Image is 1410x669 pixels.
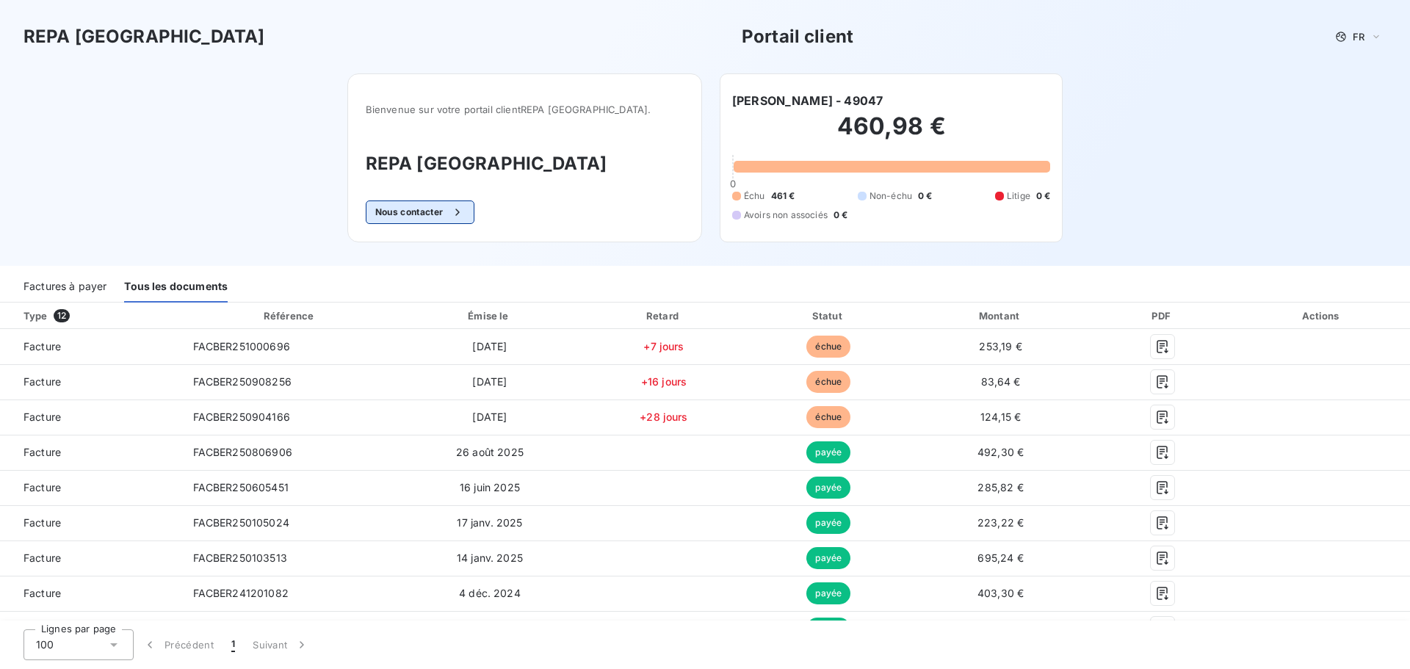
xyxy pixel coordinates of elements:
[366,104,684,115] span: Bienvenue sur votre portail client REPA [GEOGRAPHIC_DATA] .
[134,629,223,660] button: Précédent
[806,618,850,640] span: payée
[806,441,850,463] span: payée
[981,375,1021,388] span: 83,64 €
[231,637,235,652] span: 1
[366,200,474,224] button: Nous contacter
[869,189,912,203] span: Non-échu
[12,375,170,389] span: Facture
[460,481,520,493] span: 16 juin 2025
[980,411,1021,423] span: 124,15 €
[459,587,521,599] span: 4 déc. 2024
[456,446,524,458] span: 26 août 2025
[806,406,850,428] span: échue
[834,209,847,222] span: 0 €
[193,375,292,388] span: FACBER250908256
[472,340,507,352] span: [DATE]
[1094,308,1231,323] div: PDF
[457,552,523,564] span: 14 janv. 2025
[12,586,170,601] span: Facture
[806,336,850,358] span: échue
[193,481,289,493] span: FACBER250605451
[806,582,850,604] span: payée
[744,189,765,203] span: Échu
[1353,31,1364,43] span: FR
[193,552,287,564] span: FACBER250103513
[124,272,228,303] div: Tous les documents
[193,340,290,352] span: FACBER251000696
[806,547,850,569] span: payée
[193,411,290,423] span: FACBER250904166
[223,629,244,660] button: 1
[12,445,170,460] span: Facture
[402,308,577,323] div: Émise le
[918,189,932,203] span: 0 €
[193,587,289,599] span: FACBER241201082
[15,308,178,323] div: Type
[12,339,170,354] span: Facture
[54,309,70,322] span: 12
[12,551,170,565] span: Facture
[1237,308,1407,323] div: Actions
[806,371,850,393] span: échue
[979,340,1022,352] span: 253,19 €
[732,112,1050,156] h2: 460,98 €
[643,340,684,352] span: +7 jours
[640,411,687,423] span: +28 jours
[977,552,1023,564] span: 695,24 €
[12,410,170,424] span: Facture
[472,411,507,423] span: [DATE]
[744,209,828,222] span: Avoirs non associés
[977,446,1024,458] span: 492,30 €
[472,375,507,388] span: [DATE]
[1036,189,1050,203] span: 0 €
[806,477,850,499] span: payée
[730,178,736,189] span: 0
[264,310,314,322] div: Référence
[913,308,1088,323] div: Montant
[771,189,795,203] span: 461 €
[366,151,684,177] h3: REPA [GEOGRAPHIC_DATA]
[641,375,687,388] span: +16 jours
[193,516,289,529] span: FACBER250105024
[583,308,744,323] div: Retard
[23,272,106,303] div: Factures à payer
[244,629,318,660] button: Suivant
[977,516,1024,529] span: 223,22 €
[732,92,883,109] h6: [PERSON_NAME] - 49047
[1007,189,1030,203] span: Litige
[806,512,850,534] span: payée
[977,481,1023,493] span: 285,82 €
[12,480,170,495] span: Facture
[36,637,54,652] span: 100
[23,23,264,50] h3: REPA [GEOGRAPHIC_DATA]
[193,446,292,458] span: FACBER250806906
[12,516,170,530] span: Facture
[742,23,853,50] h3: Portail client
[750,308,907,323] div: Statut
[457,516,522,529] span: 17 janv. 2025
[977,587,1024,599] span: 403,30 €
